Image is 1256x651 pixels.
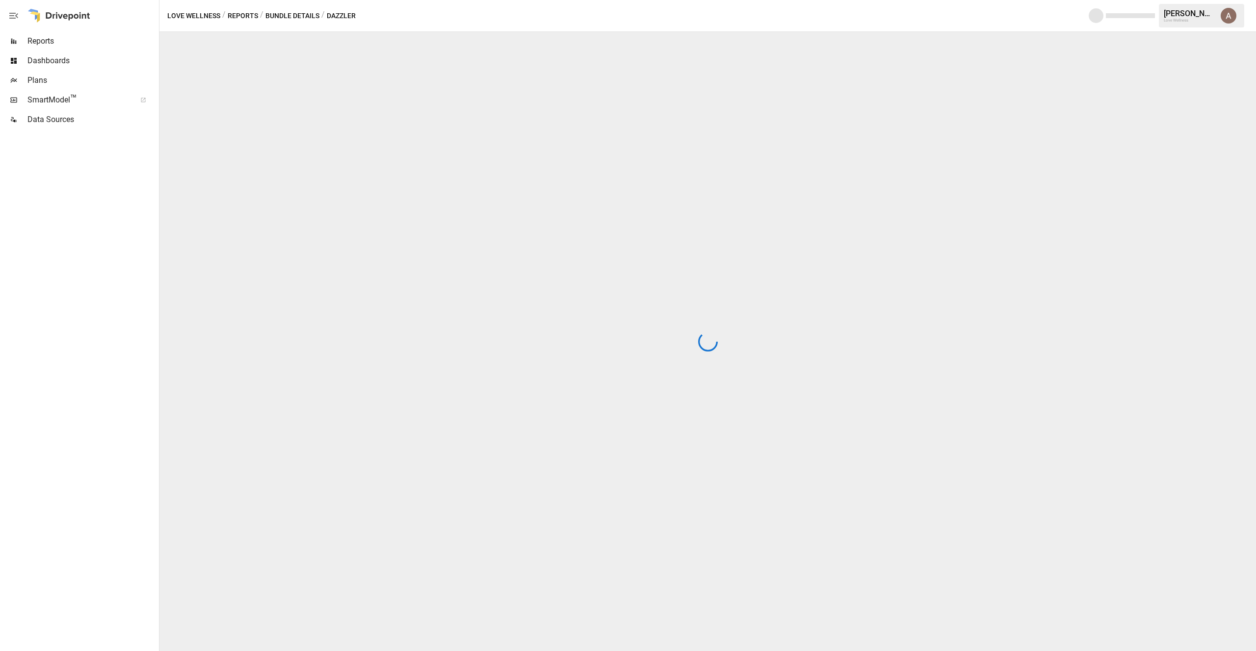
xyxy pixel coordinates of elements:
span: SmartModel [27,94,130,106]
button: Reports [228,10,258,22]
span: Dashboards [27,55,157,67]
span: ™ [70,93,77,105]
button: Love Wellness [167,10,220,22]
span: Plans [27,75,157,86]
button: Bundle Details [265,10,319,22]
div: [PERSON_NAME] [1164,9,1215,18]
button: Arielle Sanders [1215,2,1242,29]
span: Data Sources [27,114,157,125]
img: Arielle Sanders [1221,8,1236,24]
span: Reports [27,35,157,47]
div: Love Wellness [1164,18,1215,23]
div: / [222,10,226,22]
div: / [260,10,263,22]
div: / [321,10,325,22]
